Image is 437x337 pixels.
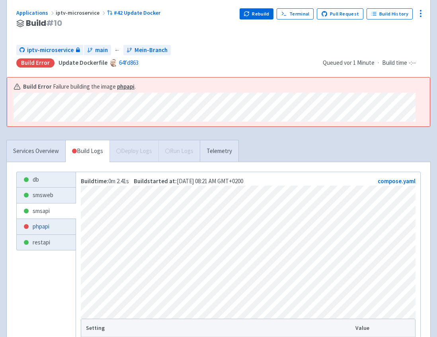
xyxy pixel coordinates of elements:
a: Build History [367,8,413,19]
a: restapi [17,235,76,250]
span: Build [26,19,62,28]
a: compose.yaml [378,177,416,185]
time: vor 1 Minute [344,59,375,66]
span: Queued [323,59,375,66]
span: # 10 [46,17,62,29]
div: Build Error [16,58,55,68]
a: Applications [16,9,56,16]
a: Services Overview [7,140,65,162]
span: iptv-microservice [27,46,74,55]
a: #42 Update Docker [107,9,162,16]
a: Telemetry [200,140,238,162]
button: Rebuild [240,8,274,19]
a: main [84,45,111,56]
span: [DATE] 08:21 AM GMT+0200 [134,177,243,185]
a: smsweb [17,188,76,203]
a: db [17,172,76,188]
span: iptv-microservice [56,9,107,16]
a: phpapi [17,219,76,234]
div: · [323,58,421,68]
span: -:-- [409,58,416,68]
span: Build time [382,58,407,68]
strong: Update Dockerfile [59,59,107,66]
b: Build Error [23,82,52,91]
strong: Build time: [81,177,108,185]
span: Failure building the image . [53,82,136,91]
span: ← [114,46,120,55]
a: smsapi [17,203,76,219]
a: Terminal [277,8,314,19]
a: Mein-Branch [123,45,171,56]
th: Value [353,319,415,337]
strong: Build started at: [134,177,177,185]
a: Build Logs [66,140,109,162]
span: 0m 2.41s [81,177,129,185]
a: Pull Request [317,8,363,19]
span: main [95,46,108,55]
th: Setting [81,319,353,337]
a: iptv-microservice [16,45,83,56]
a: 64fd863 [119,59,139,66]
span: Mein-Branch [135,46,168,55]
a: phpapi [117,83,135,90]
